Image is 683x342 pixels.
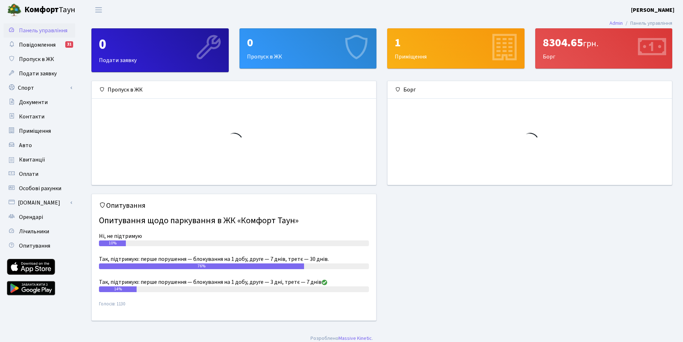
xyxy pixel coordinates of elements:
[583,37,598,50] span: грн.
[19,228,49,235] span: Лічильники
[19,127,51,135] span: Приміщення
[240,29,376,68] div: Пропуск в ЖК
[19,70,57,78] span: Подати заявку
[4,196,75,210] a: [DOMAIN_NAME]
[4,181,75,196] a: Особові рахунки
[543,36,665,50] div: 8304.65
[19,113,44,121] span: Контакти
[4,109,75,124] a: Контакти
[395,36,517,50] div: 1
[4,81,75,95] a: Спорт
[91,28,229,72] a: 0Подати заявку
[4,66,75,81] a: Подати заявку
[99,201,369,210] h5: Опитування
[4,138,75,153] a: Авто
[99,213,369,229] h4: Опитування щодо паркування в ЖК «Комфорт Таун»
[19,55,54,63] span: Пропуск в ЖК
[388,29,524,68] div: Приміщення
[24,4,59,15] b: Комфорт
[99,255,369,263] div: Так, підтримую: перше порушення — блокування на 1 добу, друге — 7 днів, третє — 30 днів.
[388,81,672,99] div: Борг
[239,28,377,69] a: 0Пропуск в ЖК
[19,27,67,34] span: Панель управління
[599,16,683,31] nav: breadcrumb
[4,239,75,253] a: Опитування
[19,184,61,192] span: Особові рахунки
[99,240,126,246] div: 10%
[247,36,369,50] div: 0
[4,52,75,66] a: Пропуск в ЖК
[19,242,50,250] span: Опитування
[24,4,75,16] span: Таун
[19,98,48,106] span: Документи
[19,156,45,164] span: Квитанції
[4,95,75,109] a: Документи
[4,210,75,224] a: Орендарі
[99,278,369,286] div: Так, підтримую: перше порушення — блокування на 1 добу, друге — 3 дні, третє — 7 днів
[19,41,56,49] span: Повідомлення
[4,23,75,38] a: Панель управління
[623,19,672,27] li: Панель управління
[92,29,228,72] div: Подати заявку
[536,29,672,68] div: Борг
[610,19,623,27] a: Admin
[387,28,525,69] a: 1Приміщення
[19,141,32,149] span: Авто
[4,38,75,52] a: Повідомлення31
[4,153,75,167] a: Квитанції
[338,334,372,342] a: Massive Kinetic
[65,41,73,48] div: 31
[4,124,75,138] a: Приміщення
[90,4,108,16] button: Переключити навігацію
[631,6,674,14] a: [PERSON_NAME]
[4,224,75,239] a: Лічильники
[92,81,376,99] div: Пропуск в ЖК
[19,170,38,178] span: Оплати
[99,286,137,292] div: 14%
[19,213,43,221] span: Орендарі
[4,167,75,181] a: Оплати
[7,3,22,17] img: logo.png
[99,36,221,53] div: 0
[99,263,304,269] div: 76%
[99,232,369,240] div: Ні, не підтримую
[99,301,369,313] small: Голосів: 1130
